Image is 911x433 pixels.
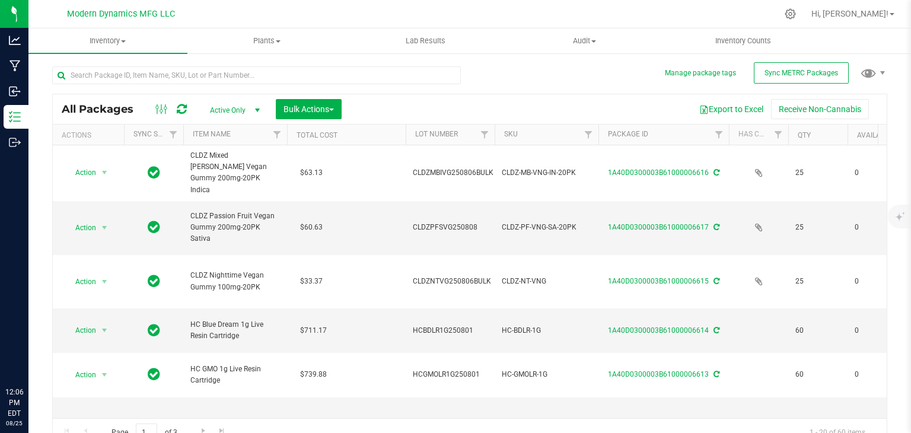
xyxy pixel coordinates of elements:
[608,168,709,177] a: 1A40D0300003B61000006616
[97,164,112,181] span: select
[65,273,97,290] span: Action
[294,322,333,339] span: $711.17
[62,103,145,116] span: All Packages
[664,28,823,53] a: Inventory Counts
[712,277,719,285] span: Sync from Compliance System
[795,325,840,336] span: 60
[754,62,849,84] button: Sync METRC Packages
[502,167,591,179] span: CLDZ-MB-VNG-IN-20PK
[795,276,840,287] span: 25
[709,125,729,145] a: Filter
[798,131,811,139] a: Qty
[413,276,491,287] span: CLDZNTVG250806BULK
[5,419,23,428] p: 08/25
[28,28,187,53] a: Inventory
[692,99,771,119] button: Export to Excel
[855,325,900,336] span: 0
[148,273,160,289] span: In Sync
[857,131,893,139] a: Available
[855,276,900,287] span: 0
[855,369,900,380] span: 0
[190,150,280,196] span: CLDZ Mixed [PERSON_NAME] Vegan Gummy 200mg-20PK Indica
[712,168,719,177] span: Sync from Compliance System
[712,326,719,335] span: Sync from Compliance System
[148,322,160,339] span: In Sync
[415,130,458,138] a: Lot Number
[133,130,179,138] a: Sync Status
[284,104,334,114] span: Bulk Actions
[148,219,160,235] span: In Sync
[608,277,709,285] a: 1A40D0300003B61000006615
[413,369,488,380] span: HCGMOLR1G250801
[62,131,119,139] div: Actions
[297,131,337,139] a: Total Cost
[148,164,160,181] span: In Sync
[276,99,342,119] button: Bulk Actions
[12,338,47,374] iframe: Resource center
[9,34,21,46] inline-svg: Analytics
[502,369,591,380] span: HC-GMOLR-1G
[97,219,112,236] span: select
[164,125,183,145] a: Filter
[475,125,495,145] a: Filter
[699,36,787,46] span: Inventory Counts
[193,130,231,138] a: Item Name
[729,125,788,145] th: Has COA
[413,222,488,233] span: CLDZPFSVG250808
[504,130,518,138] a: SKU
[9,85,21,97] inline-svg: Inbound
[608,130,648,138] a: Package ID
[795,222,840,233] span: 25
[190,364,280,386] span: HC GMO 1g Live Resin Cartridge
[771,99,869,119] button: Receive Non-Cannabis
[502,325,591,336] span: HC-BDLR-1G
[65,322,97,339] span: Action
[190,319,280,342] span: HC Blue Dream 1g Live Resin Cartridge
[712,223,719,231] span: Sync from Compliance System
[765,69,838,77] span: Sync METRC Packages
[608,370,709,378] a: 1A40D0300003B61000006613
[346,28,505,53] a: Lab Results
[97,273,112,290] span: select
[783,8,798,20] div: Manage settings
[811,9,888,18] span: Hi, [PERSON_NAME]!
[267,125,287,145] a: Filter
[769,125,788,145] a: Filter
[190,211,280,245] span: CLDZ Passion Fruit Vegan Gummy 200mg-20PK Sativa
[608,326,709,335] a: 1A40D0300003B61000006614
[855,222,900,233] span: 0
[712,370,719,378] span: Sync from Compliance System
[579,125,598,145] a: Filter
[9,136,21,148] inline-svg: Outbound
[65,367,97,383] span: Action
[65,164,97,181] span: Action
[413,167,493,179] span: CLDZMBIVG250806BULK
[67,9,175,19] span: Modern Dynamics MFG LLC
[52,66,461,84] input: Search Package ID, Item Name, SKU, Lot or Part Number...
[502,276,591,287] span: CLDZ-NT-VNG
[9,111,21,123] inline-svg: Inventory
[5,387,23,419] p: 12:06 PM EDT
[294,366,333,383] span: $739.88
[505,36,663,46] span: Audit
[795,369,840,380] span: 60
[294,273,329,290] span: $33.37
[294,164,329,182] span: $63.13
[855,167,900,179] span: 0
[413,325,488,336] span: HCBDLR1G250801
[187,28,346,53] a: Plants
[502,222,591,233] span: CLDZ-PF-VNG-SA-20PK
[505,28,664,53] a: Audit
[97,367,112,383] span: select
[665,68,736,78] button: Manage package tags
[188,36,346,46] span: Plants
[608,223,709,231] a: 1A40D0300003B61000006617
[294,219,329,236] span: $60.63
[28,36,187,46] span: Inventory
[65,219,97,236] span: Action
[795,167,840,179] span: 25
[9,60,21,72] inline-svg: Manufacturing
[390,36,461,46] span: Lab Results
[97,322,112,339] span: select
[190,270,280,292] span: CLDZ Nighttime Vegan Gummy 100mg-20PK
